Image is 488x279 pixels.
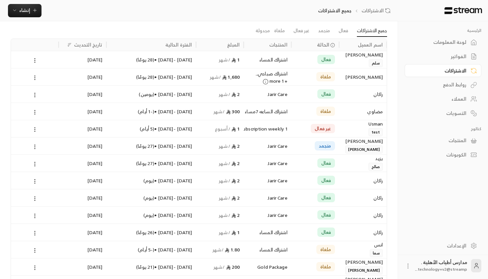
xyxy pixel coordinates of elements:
div: لوحة المعلومات [413,39,466,46]
div: [DATE] [63,138,103,154]
div: روابط الدفع [413,81,466,88]
div: [DATE] [63,86,103,103]
div: [DATE] [63,120,103,137]
a: غير فعال [293,25,309,37]
span: ملغاة [320,73,331,80]
span: سلم [369,59,383,67]
span: إنشاء [19,6,30,14]
a: الاشتراكات [405,64,481,77]
a: الكوبونات [405,148,481,161]
div: الفواتير [413,53,466,60]
a: متجمد [318,25,330,37]
span: فعال [321,160,331,166]
span: ملغاة [320,108,331,115]
div: 200 [200,258,240,275]
button: إنشاء [8,4,41,17]
div: [DATE] - [DATE] • ( 5 أيام ) [110,120,192,137]
span: متجمد [319,142,331,149]
span: / شهر [212,245,224,254]
div: راكان [343,189,383,206]
div: اشتراك المساء [248,51,287,68]
div: اشتراك الساعه 7مساء [248,103,287,120]
span: / أسبوع [215,125,230,133]
div: [DATE] - [DATE] • ( 27 يومًا ) [110,155,192,172]
div: المنتجات [269,41,287,49]
div: [DATE] - [DATE] • ( -5 أيام ) [110,241,192,258]
span: [PERSON_NAME] [345,145,383,153]
img: Logo [444,7,483,14]
span: صالح [368,163,383,171]
div: [DATE] - [DATE] • ( -1 أيام ) [110,103,192,120]
div: [DATE] - [DATE] • ( 27 يومًا ) [110,138,192,154]
a: ملغاة [274,25,285,37]
div: اسم العميل [358,41,383,49]
span: ملغاة [320,263,331,270]
div: مضاوي [343,103,383,120]
div: [PERSON_NAME] [343,258,383,266]
span: فعال [321,194,331,201]
div: 2 [200,86,240,103]
div: التسويات [413,110,466,117]
div: [DATE] - [DATE] • ( يوم ) [110,189,192,206]
div: اشتراك المساء [248,224,287,241]
div: [DATE] [63,172,103,189]
div: Jarir Care [248,138,287,154]
div: الكوبونات [413,151,466,158]
span: / شهر [219,90,230,98]
span: فعال [321,212,331,218]
div: اشتراك المساء [248,241,287,258]
div: راكان [343,172,383,189]
div: المنتجات [413,137,466,144]
a: الإعدادات [405,239,481,252]
div: الإعدادات [413,242,466,249]
div: [DATE] [63,224,103,241]
a: روابط الدفع [405,78,481,91]
span: / شهر [213,263,225,271]
p: الرئيسية [405,28,481,33]
a: المنتجات [405,134,481,147]
div: 1 [200,51,240,68]
div: Gold Package [248,258,287,275]
div: 2 [200,207,240,224]
div: 2 [200,155,240,172]
div: Jarir Care [248,86,287,103]
a: لوحة المعلومات [405,36,481,49]
div: [PERSON_NAME] [343,51,383,58]
div: [DATE] - [DATE] • ( يوم ) [110,207,192,224]
div: [DATE] [63,241,103,258]
span: فعال [321,177,331,184]
a: مجدولة [256,25,270,37]
span: فعال [321,56,331,63]
span: الحالة [317,41,329,48]
span: غير فعال [315,125,331,132]
div: 300 [200,103,240,120]
div: 1 [200,120,240,137]
a: جميع الاشتراكات [357,25,387,37]
span: / شهر [219,159,230,167]
div: [DATE] [63,258,103,275]
div: Jarir Care [248,172,287,189]
span: / شهر [219,142,230,150]
div: [DATE] - [DATE] • ( يوم ) [110,172,192,189]
div: [DATE] - [DATE] • ( 28 يومًا ) [110,51,192,68]
div: 2 [200,172,240,189]
div: 1 [200,224,240,241]
div: [DATE] - [DATE] • ( يومين ) [110,86,192,103]
p: جميع الاشتراكات [318,7,352,14]
div: راكان [343,224,383,241]
div: 2 [200,138,240,154]
span: / شهر [219,55,230,64]
div: [DATE] [63,103,103,120]
div: راكان [343,207,383,224]
div: Usman [343,120,383,128]
div: 2 [200,189,240,206]
div: المبلغ [227,41,240,49]
div: 1.80 [200,241,240,258]
a: العملاء [405,93,481,106]
a: التسويات [405,107,481,120]
div: راكان [343,86,383,103]
div: Jarir Care [248,189,287,206]
div: [DATE] [63,189,103,206]
div: [DATE] [63,68,103,85]
div: [DATE] [63,51,103,68]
